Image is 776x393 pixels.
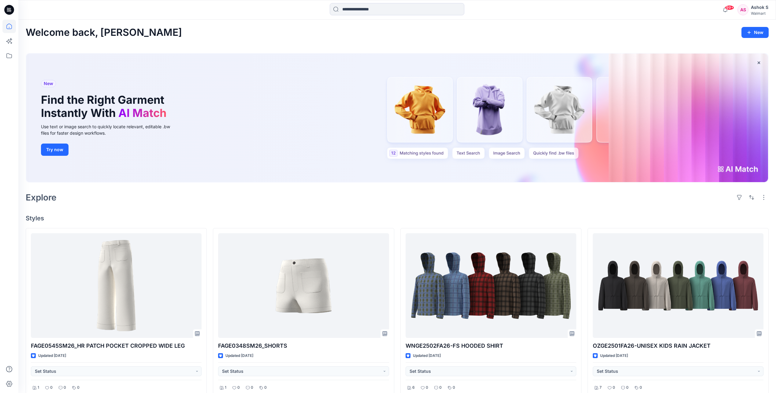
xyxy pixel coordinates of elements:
[264,384,267,391] p: 0
[26,193,57,202] h2: Explore
[725,5,734,10] span: 99+
[218,233,389,338] a: FAGE0348SM26_SHORTS
[26,215,769,222] h4: Styles
[593,342,763,350] p: OZGE2501FA26-UNISEX KIDS RAIN JACKET
[453,384,455,391] p: 0
[41,144,69,156] button: Try now
[406,342,576,350] p: WNGE2502FA26-FS HOODED SHIRT
[225,353,253,359] p: Updated [DATE]
[412,384,415,391] p: 6
[406,233,576,338] a: WNGE2502FA26-FS HOODED SHIRT
[118,106,166,120] span: AI Match
[751,4,768,11] div: Ashok S
[439,384,442,391] p: 0
[640,384,642,391] p: 0
[593,233,763,338] a: OZGE2501FA26-UNISEX KIDS RAIN JACKET
[50,384,53,391] p: 0
[218,342,389,350] p: FAGE0348SM26_SHORTS
[413,353,441,359] p: Updated [DATE]
[225,384,226,391] p: 1
[38,384,39,391] p: 1
[737,4,748,15] div: AS
[741,27,769,38] button: New
[31,342,202,350] p: FAGE0545SM26_HR PATCH POCKET CROPPED WIDE LEG
[44,80,53,87] span: New
[600,353,628,359] p: Updated [DATE]
[626,384,629,391] p: 0
[77,384,80,391] p: 0
[426,384,428,391] p: 0
[41,93,169,120] h1: Find the Right Garment Instantly With
[613,384,615,391] p: 0
[251,384,253,391] p: 0
[41,123,179,136] div: Use text or image search to quickly locate relevant, editable .bw files for faster design workflows.
[600,384,602,391] p: 7
[751,11,768,16] div: Walmart
[38,353,66,359] p: Updated [DATE]
[237,384,240,391] p: 0
[31,233,202,338] a: FAGE0545SM26_HR PATCH POCKET CROPPED WIDE LEG
[26,27,182,38] h2: Welcome back, [PERSON_NAME]
[64,384,66,391] p: 0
